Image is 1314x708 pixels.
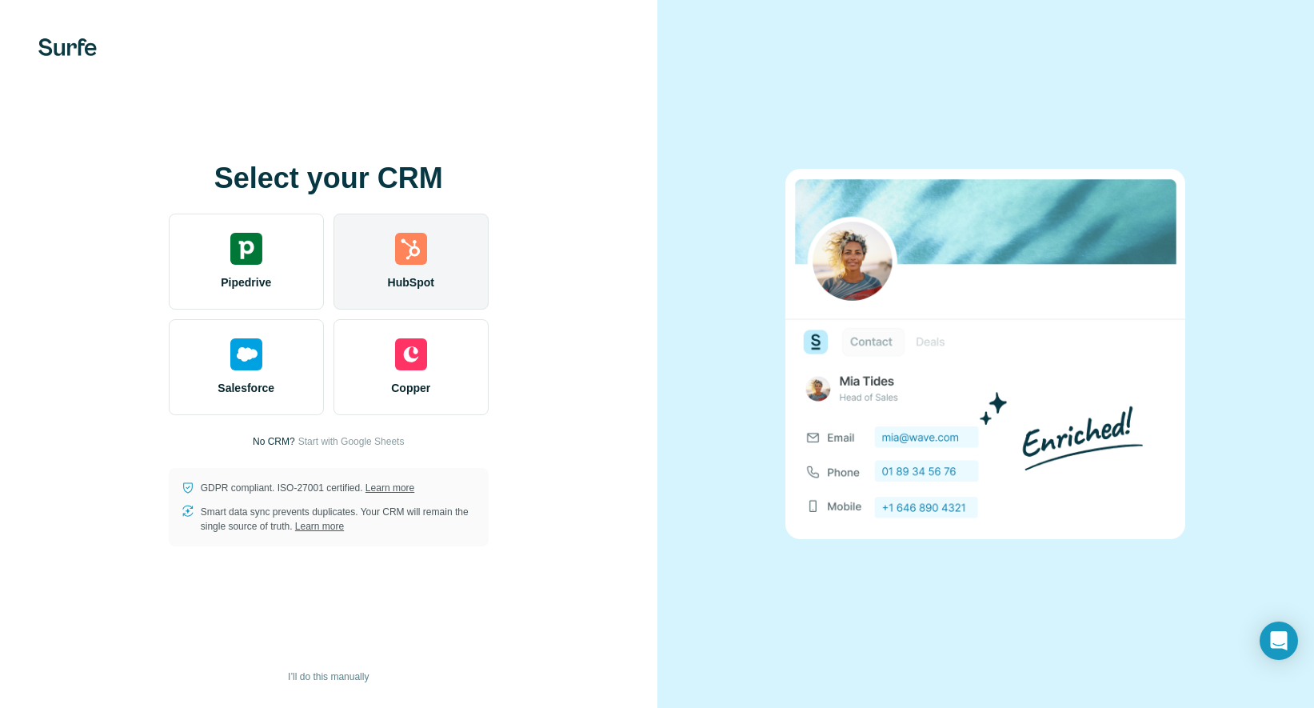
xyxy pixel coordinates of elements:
[298,434,405,449] button: Start with Google Sheets
[288,670,369,684] span: I’ll do this manually
[38,38,97,56] img: Surfe's logo
[295,521,344,532] a: Learn more
[169,162,489,194] h1: Select your CRM
[230,233,262,265] img: pipedrive's logo
[218,380,274,396] span: Salesforce
[785,169,1185,539] img: none image
[391,380,430,396] span: Copper
[365,482,414,494] a: Learn more
[201,481,414,495] p: GDPR compliant. ISO-27001 certified.
[221,274,271,290] span: Pipedrive
[388,274,434,290] span: HubSpot
[230,338,262,370] img: salesforce's logo
[1260,622,1298,660] div: Open Intercom Messenger
[201,505,476,534] p: Smart data sync prevents duplicates. Your CRM will remain the single source of truth.
[253,434,295,449] p: No CRM?
[395,338,427,370] img: copper's logo
[277,665,380,689] button: I’ll do this manually
[395,233,427,265] img: hubspot's logo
